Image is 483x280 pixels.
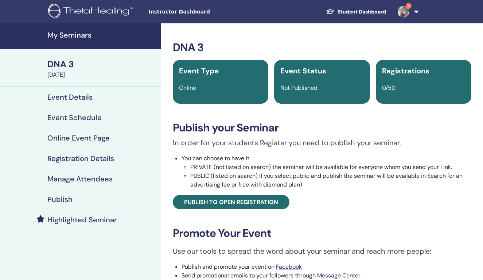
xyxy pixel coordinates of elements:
[317,272,361,279] a: Message Center
[326,8,335,15] img: graduation-cap-white.svg
[182,262,471,271] li: Publish and promote your event on
[47,174,113,183] h4: Manage Attendees
[190,163,471,172] li: PRIVATE (not listed on search) the seminar will be available for everyone whom you send your Link.
[47,215,117,224] h4: Highlighted Seminar
[48,4,135,20] img: logo.png
[148,8,258,16] span: Instructor Dashboard
[182,154,471,189] li: You can choose to have it
[173,246,471,257] p: Use our tools to spread the word about your seminar and reach more people:
[173,195,289,209] a: Publish to open registration
[406,3,412,9] span: 4
[47,93,93,101] h4: Event Details
[47,195,73,204] h4: Publish
[190,172,471,189] li: PUBLIC (listed on search) If you select public and publish the seminar will be available in Searc...
[47,134,110,142] h4: Online Event Page
[43,58,161,79] a: DNA 3[DATE]
[173,227,471,240] h3: Promote Your Event
[47,58,157,70] div: DNA 3
[173,121,471,134] h3: Publish your Seminar
[382,66,429,76] span: Registrations
[184,198,278,206] span: Publish to open registration
[398,6,409,18] img: default.jpg
[173,41,471,54] h3: DNA 3
[179,84,196,92] span: Online
[179,66,219,76] span: Event Type
[280,66,326,76] span: Event Status
[47,31,157,39] h4: My Seminars
[47,113,102,122] h4: Event Schedule
[182,271,471,280] li: Send promotional emails to your followers through
[320,5,392,19] a: Student Dashboard
[47,70,157,79] div: [DATE]
[173,137,471,148] p: In order for your students Register you need to publish your seminar.
[276,263,302,271] a: Facebook
[280,84,318,92] span: Not Published
[382,84,396,92] span: 0/50
[47,154,114,163] h4: Registration Details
